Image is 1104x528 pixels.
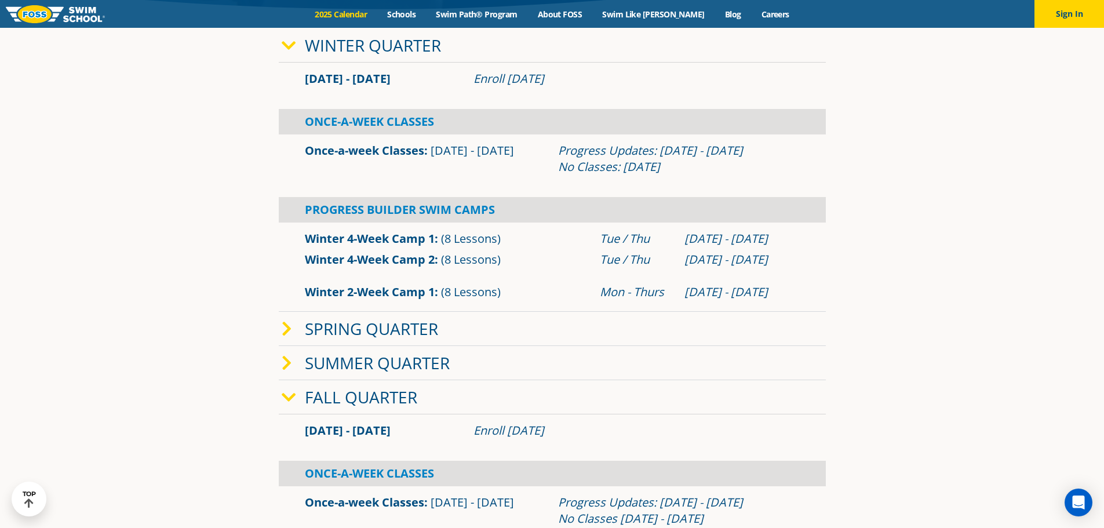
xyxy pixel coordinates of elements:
[600,231,673,247] div: Tue / Thu
[558,494,800,527] div: Progress Updates: [DATE] - [DATE] No Classes [DATE] - [DATE]
[305,143,424,158] a: Once-a-week Classes
[558,143,800,175] div: Progress Updates: [DATE] - [DATE] No Classes: [DATE]
[305,318,438,340] a: Spring Quarter
[305,352,450,374] a: Summer Quarter
[431,143,514,158] span: [DATE] - [DATE]
[305,231,435,246] a: Winter 4-Week Camp 1
[473,423,800,439] div: Enroll [DATE]
[23,490,36,508] div: TOP
[426,9,527,20] a: Swim Path® Program
[600,284,673,300] div: Mon - Thurs
[305,386,417,408] a: Fall Quarter
[751,9,799,20] a: Careers
[279,461,826,486] div: Once-A-Week Classes
[305,9,377,20] a: 2025 Calendar
[377,9,426,20] a: Schools
[305,71,391,86] span: [DATE] - [DATE]
[600,252,673,268] div: Tue / Thu
[305,252,435,267] a: Winter 4-Week Camp 2
[305,494,424,510] a: Once-a-week Classes
[6,5,105,23] img: FOSS Swim School Logo
[305,423,391,438] span: [DATE] - [DATE]
[715,9,751,20] a: Blog
[592,9,715,20] a: Swim Like [PERSON_NAME]
[279,109,826,134] div: Once-A-Week Classes
[1065,489,1092,516] div: Open Intercom Messenger
[684,252,800,268] div: [DATE] - [DATE]
[431,494,514,510] span: [DATE] - [DATE]
[527,9,592,20] a: About FOSS
[441,252,501,267] span: (8 Lessons)
[684,231,800,247] div: [DATE] - [DATE]
[305,284,435,300] a: Winter 2-Week Camp 1
[473,71,800,87] div: Enroll [DATE]
[441,231,501,246] span: (8 Lessons)
[305,34,441,56] a: Winter Quarter
[684,284,800,300] div: [DATE] - [DATE]
[279,197,826,223] div: Progress Builder Swim Camps
[441,284,501,300] span: (8 Lessons)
